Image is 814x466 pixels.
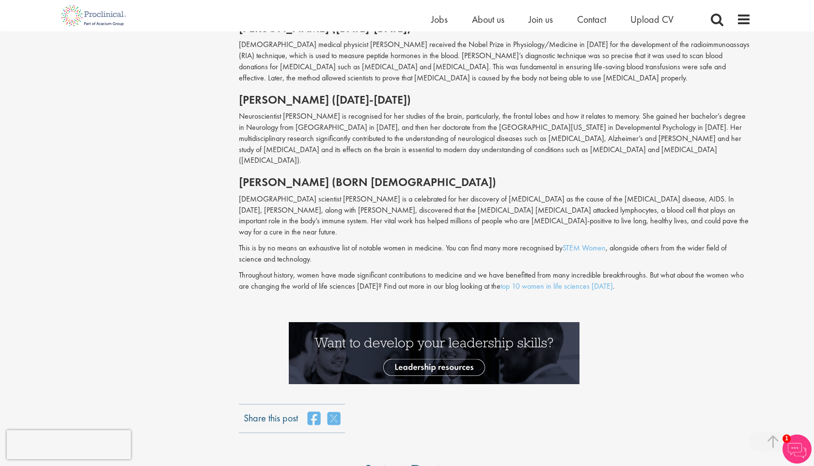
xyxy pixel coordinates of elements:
[630,13,673,26] a: Upload CV
[529,13,553,26] a: Join us
[239,39,751,83] p: [DEMOGRAPHIC_DATA] medical physicist [PERSON_NAME] received the Nobel Prize in Physiology/Medicin...
[328,411,340,426] a: share on twitter
[472,13,504,26] a: About us
[239,176,751,188] h2: [PERSON_NAME] (born [DEMOGRAPHIC_DATA])
[7,430,131,459] iframe: reCAPTCHA
[577,13,606,26] a: Contact
[501,281,613,291] a: top 10 women in life sciences [DATE]
[783,435,812,464] img: Chatbot
[431,13,448,26] a: Jobs
[239,93,751,106] h2: [PERSON_NAME] ([DATE]-[DATE])
[239,111,751,166] p: Neuroscientist [PERSON_NAME] is recognised for her studies of the brain, particularly, the fronta...
[239,270,751,292] p: Throughout history, women have made significant contributions to medicine and we have benefitted ...
[244,411,298,418] label: Share this post
[308,411,320,426] a: share on facebook
[239,22,751,34] h2: [PERSON_NAME] ([DATE]-[DATE])
[239,194,751,238] p: [DEMOGRAPHIC_DATA] scientist [PERSON_NAME] is a celebrated for her discovery of [MEDICAL_DATA] as...
[289,347,579,357] a: Want to develop your leadership skills?
[563,243,606,253] a: STEM Women
[289,312,579,394] img: Want to develop your leadership skills?
[783,435,791,443] span: 1
[239,243,751,265] p: This is by no means an exhaustive list of notable women in medicine. You can find many more recog...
